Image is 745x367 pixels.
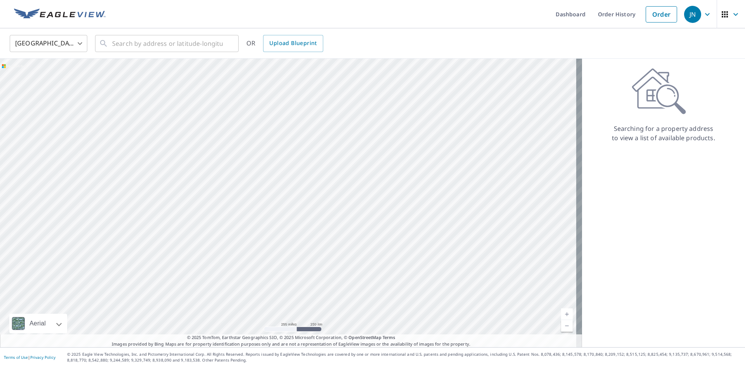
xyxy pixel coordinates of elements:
div: [GEOGRAPHIC_DATA] [10,33,87,54]
a: Terms [383,334,395,340]
div: OR [246,35,323,52]
div: Aerial [27,314,48,333]
span: Upload Blueprint [269,38,317,48]
a: Order [646,6,677,23]
a: Upload Blueprint [263,35,323,52]
a: Current Level 5, Zoom Out [561,320,573,332]
p: | [4,355,55,360]
img: EV Logo [14,9,106,20]
input: Search by address or latitude-longitude [112,33,223,54]
a: Current Level 5, Zoom In [561,308,573,320]
div: JN [684,6,701,23]
a: OpenStreetMap [348,334,381,340]
div: Aerial [9,314,67,333]
a: Terms of Use [4,355,28,360]
p: Searching for a property address to view a list of available products. [612,124,716,143]
span: © 2025 TomTom, Earthstar Geographics SIO, © 2025 Microsoft Corporation, © [187,334,395,341]
p: © 2025 Eagle View Technologies, Inc. and Pictometry International Corp. All Rights Reserved. Repo... [67,351,741,363]
a: Privacy Policy [30,355,55,360]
